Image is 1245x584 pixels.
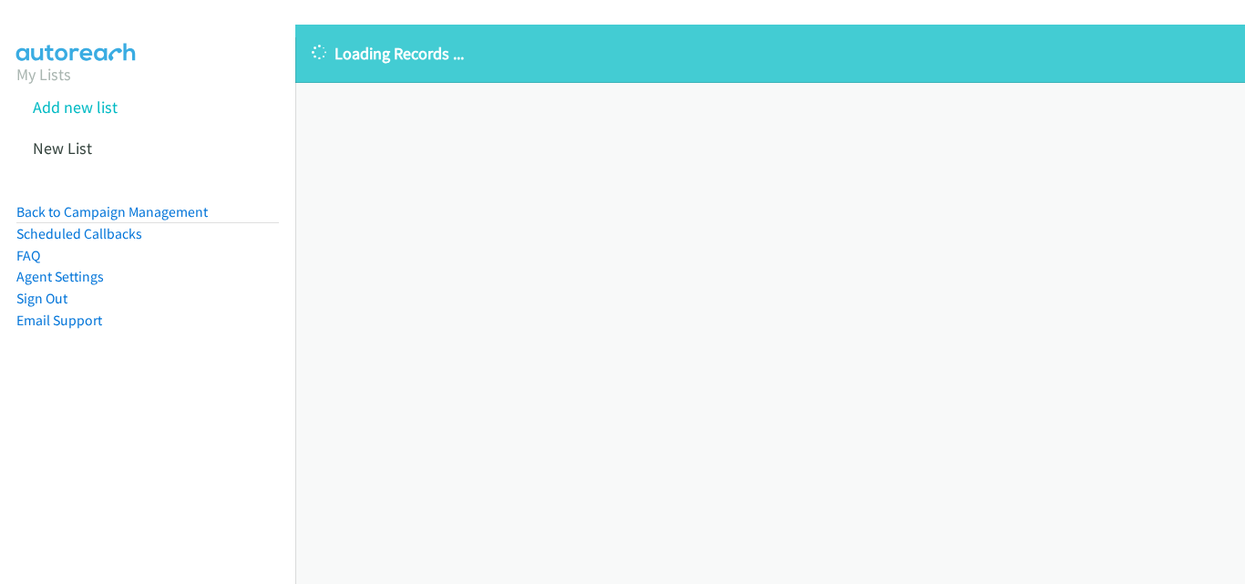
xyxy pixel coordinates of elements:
[16,290,67,307] a: Sign Out
[312,41,1229,66] p: Loading Records ...
[16,312,102,329] a: Email Support
[16,64,71,85] a: My Lists
[33,97,118,118] a: Add new list
[16,225,142,242] a: Scheduled Callbacks
[16,203,208,220] a: Back to Campaign Management
[16,247,40,264] a: FAQ
[16,268,104,285] a: Agent Settings
[33,138,92,159] a: New List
